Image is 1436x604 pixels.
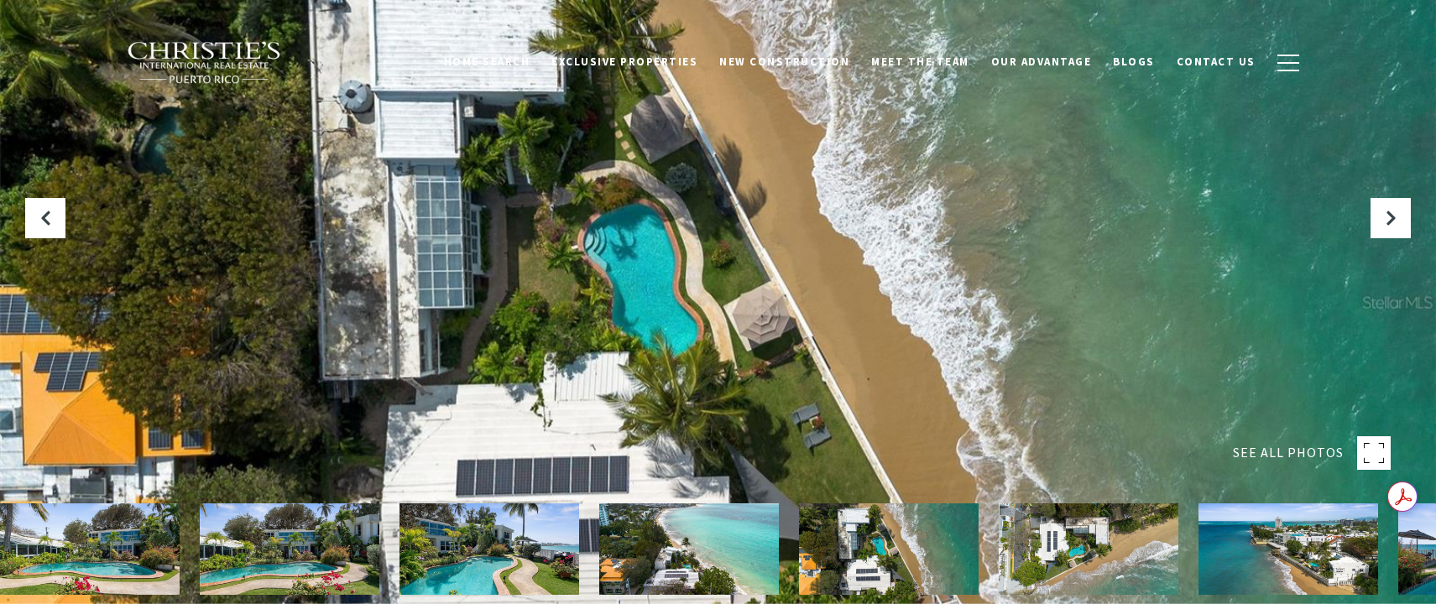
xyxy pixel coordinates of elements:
a: Blogs [1102,46,1166,78]
span: New Construction [719,55,849,69]
span: SEE ALL PHOTOS [1233,442,1344,464]
a: Meet the Team [860,46,980,78]
a: Our Advantage [980,46,1103,78]
a: New Construction [708,46,860,78]
img: Christie's International Real Estate black text logo [127,41,283,85]
span: Our Advantage [991,55,1092,69]
a: Exclusive Properties [540,46,708,78]
span: Blogs [1113,55,1155,69]
img: 2 ALMENDRO [999,503,1178,595]
img: 2 ALMENDRO [799,503,979,595]
img: 2 ALMENDRO [1198,503,1378,595]
img: 2 ALMENDRO [200,503,379,595]
img: 2 ALMENDRO [599,503,779,595]
span: Exclusive Properties [551,55,697,69]
span: Contact Us [1177,55,1256,69]
button: Next Slide [1371,198,1411,238]
button: Previous Slide [25,198,65,238]
a: Home Search [433,46,541,78]
button: button [1266,39,1310,87]
img: 2 ALMENDRO [399,503,579,595]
